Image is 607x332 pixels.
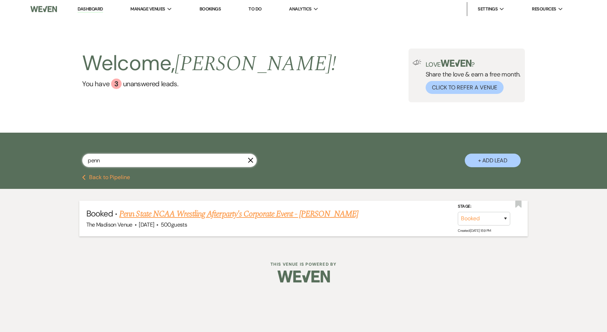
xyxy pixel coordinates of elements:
h2: Welcome, [82,49,336,79]
button: Back to Pipeline [82,175,130,180]
label: Stage: [458,203,510,211]
span: [DATE] [139,221,154,228]
a: Dashboard [78,6,103,13]
a: To Do [248,6,261,12]
span: Created: [DATE] 1:59 PM [458,228,491,233]
span: Manage Venues [130,6,165,13]
img: loud-speaker-illustration.svg [413,60,421,65]
a: Bookings [200,6,221,12]
button: + Add Lead [465,154,521,167]
span: Analytics [289,6,311,13]
span: Resources [532,6,556,13]
img: Weven Logo [30,2,57,16]
span: [PERSON_NAME] ! [175,48,336,80]
span: The Madison Venue [86,221,132,228]
img: weven-logo-green.svg [441,60,472,67]
span: Settings [478,6,498,13]
a: You have 3 unanswered leads. [82,79,336,89]
span: Booked [86,208,113,219]
div: Share the love & earn a free month. [421,60,521,94]
a: Penn State NCAA Wrestling Afterparty's Corporate Event - [PERSON_NAME] [119,208,358,220]
input: Search by name, event date, email address or phone number [82,154,257,167]
img: Weven Logo [277,264,330,289]
span: 500 guests [161,221,187,228]
div: 3 [111,79,122,89]
p: Love ? [426,60,521,68]
button: Click to Refer a Venue [426,81,504,94]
